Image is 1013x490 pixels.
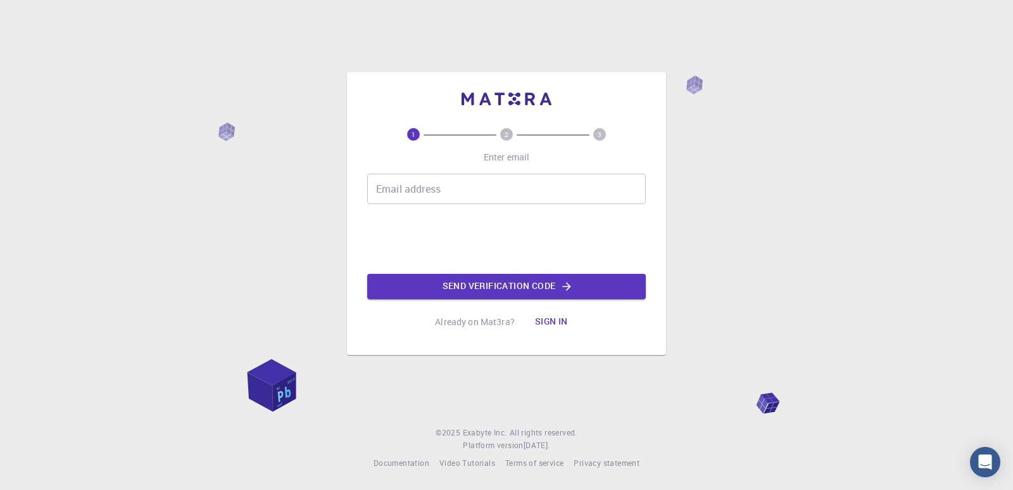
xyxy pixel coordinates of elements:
a: Exabyte Inc. [463,427,507,439]
span: Documentation [374,458,429,468]
p: Already on Mat3ra? [435,316,515,328]
span: [DATE] . [524,440,550,450]
a: Privacy statement [574,457,639,470]
span: Privacy statement [574,458,639,468]
text: 3 [598,130,601,139]
a: Terms of service [505,457,563,470]
span: Exabyte Inc. [463,427,507,437]
a: Documentation [374,457,429,470]
span: Platform version [463,439,523,452]
span: All rights reserved. [510,427,577,439]
iframe: reCAPTCHA [410,214,603,264]
a: Video Tutorials [439,457,495,470]
span: Video Tutorials [439,458,495,468]
span: © 2025 [436,427,462,439]
p: Enter email [484,151,530,164]
a: [DATE]. [524,439,550,452]
text: 1 [412,130,415,139]
div: Open Intercom Messenger [970,447,1000,477]
button: Sign in [525,309,578,335]
button: Send verification code [367,274,646,299]
text: 2 [505,130,508,139]
span: Terms of service [505,458,563,468]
